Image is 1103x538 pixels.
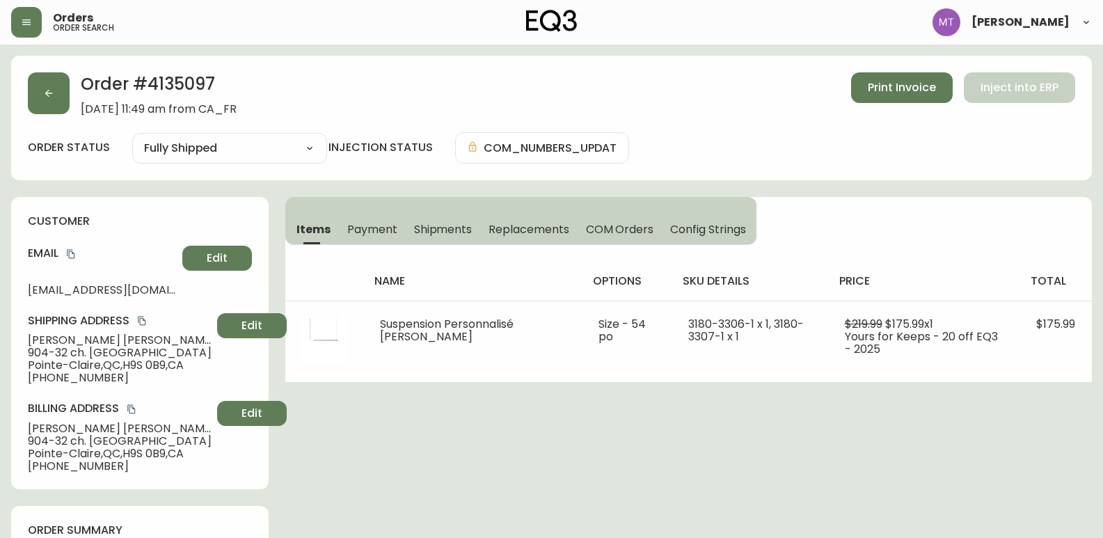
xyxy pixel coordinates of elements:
[125,402,138,416] button: copy
[28,140,110,155] label: order status
[28,372,212,384] span: [PHONE_NUMBER]
[28,460,212,473] span: [PHONE_NUMBER]
[28,313,212,329] h4: Shipping Address
[217,313,287,338] button: Edit
[28,435,212,448] span: 904-32 ch. [GEOGRAPHIC_DATA]
[207,251,228,266] span: Edit
[241,406,262,421] span: Edit
[586,222,654,237] span: COM Orders
[81,103,237,116] span: [DATE] 11:49 am from CA_FR
[845,329,998,357] span: Yours for Keeps - 20 off EQ3 - 2025
[971,17,1070,28] span: [PERSON_NAME]
[302,318,347,363] img: fe195101-6b6a-42e5-a8ab-85abd330d8caOptional[36-in-slimline-pendant-LP.jpg].jpg
[28,448,212,460] span: Pointe-Claire , QC , H9S 0B9 , CA
[845,316,882,332] span: $219.99
[683,274,817,289] h4: sku details
[526,10,578,32] img: logo
[593,274,660,289] h4: options
[28,523,252,538] h4: order summary
[64,247,78,261] button: copy
[28,214,252,229] h4: customer
[28,359,212,372] span: Pointe-Claire , QC , H9S 0B9 , CA
[414,222,473,237] span: Shipments
[28,246,177,261] h4: Email
[688,316,804,345] span: 3180-3306-1 x 1, 3180-3307-1 x 1
[839,274,1008,289] h4: price
[933,8,960,36] img: 397d82b7ede99da91c28605cdd79fceb
[1031,274,1081,289] h4: total
[28,347,212,359] span: 904-32 ch. [GEOGRAPHIC_DATA]
[241,318,262,333] span: Edit
[53,24,114,32] h5: order search
[28,284,177,296] span: [EMAIL_ADDRESS][DOMAIN_NAME]
[670,222,745,237] span: Config Strings
[28,334,212,347] span: [PERSON_NAME] [PERSON_NAME]
[598,318,654,343] li: Size - 54 po
[347,222,397,237] span: Payment
[328,140,433,155] h4: injection status
[296,222,331,237] span: Items
[380,316,514,345] span: Suspension Personnalisé [PERSON_NAME]
[28,422,212,435] span: [PERSON_NAME] [PERSON_NAME]
[374,274,571,289] h4: name
[135,314,149,328] button: copy
[868,80,936,95] span: Print Invoice
[1036,316,1075,332] span: $175.99
[81,72,237,103] h2: Order # 4135097
[53,13,93,24] span: Orders
[489,222,569,237] span: Replacements
[217,401,287,426] button: Edit
[851,72,953,103] button: Print Invoice
[885,316,933,332] span: $175.99 x 1
[28,401,212,416] h4: Billing Address
[182,246,252,271] button: Edit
